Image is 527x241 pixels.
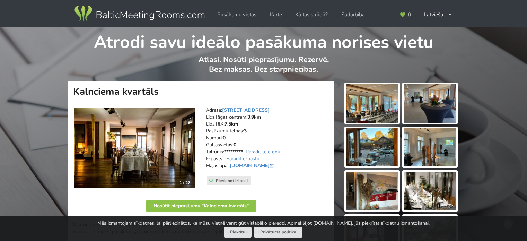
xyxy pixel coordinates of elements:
[254,227,302,238] a: Privātuma politika
[175,178,194,188] div: 1 / 27
[73,4,206,24] img: Baltic Meeting Rooms
[74,108,195,189] a: Neierastas vietas | Rīga | Kalnciema kvartāls 1 / 27
[225,121,238,127] strong: 7.5km
[226,155,260,162] a: Parādīt e-pastu
[68,27,459,53] h1: Atrodi savu ideālo pasākuma norises vietu
[408,12,411,17] span: 0
[224,227,252,238] button: Piekrītu
[336,8,370,21] a: Sadarbība
[222,107,270,113] a: [STREET_ADDRESS]
[246,148,280,155] a: Parādīt telefonu
[244,128,247,134] strong: 3
[265,8,287,21] a: Karte
[68,81,334,102] h1: Kalnciema kvartāls
[230,162,275,169] a: [DOMAIN_NAME]
[346,128,398,167] img: Kalnciema kvartāls | Rīga | Pasākumu vieta - galerijas bilde
[234,141,236,148] strong: 0
[223,135,226,141] strong: 0
[404,128,456,167] img: Kalnciema kvartāls | Rīga | Pasākumu vieta - galerijas bilde
[404,84,456,123] img: Kalnciema kvartāls | Rīga | Pasākumu vieta - galerijas bilde
[404,172,456,210] img: Kalnciema kvartāls | Rīga | Pasākumu vieta - galerijas bilde
[206,107,329,176] address: Adrese: Līdz Rīgas centram: Līdz RIX: Pasākumu telpas: Numuri: Gultasvietas: Tālrunis: E-pasts: M...
[419,8,457,21] div: Latviešu
[247,114,261,120] strong: 3.9km
[212,8,261,21] a: Pasākumu vietas
[74,108,195,189] img: Neierastas vietas | Rīga | Kalnciema kvartāls
[290,8,333,21] a: Kā tas strādā?
[346,172,398,210] img: Kalnciema kvartāls | Rīga | Pasākumu vieta - galerijas bilde
[146,200,256,212] button: Nosūtīt pieprasījumu "Kalnciema kvartāls"
[216,178,248,183] span: Pievienot izlasei
[346,84,398,123] img: Kalnciema kvartāls | Rīga | Pasākumu vieta - galerijas bilde
[68,55,459,81] p: Atlasi. Nosūti pieprasījumu. Rezervē. Bez maksas. Bez starpniecības.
